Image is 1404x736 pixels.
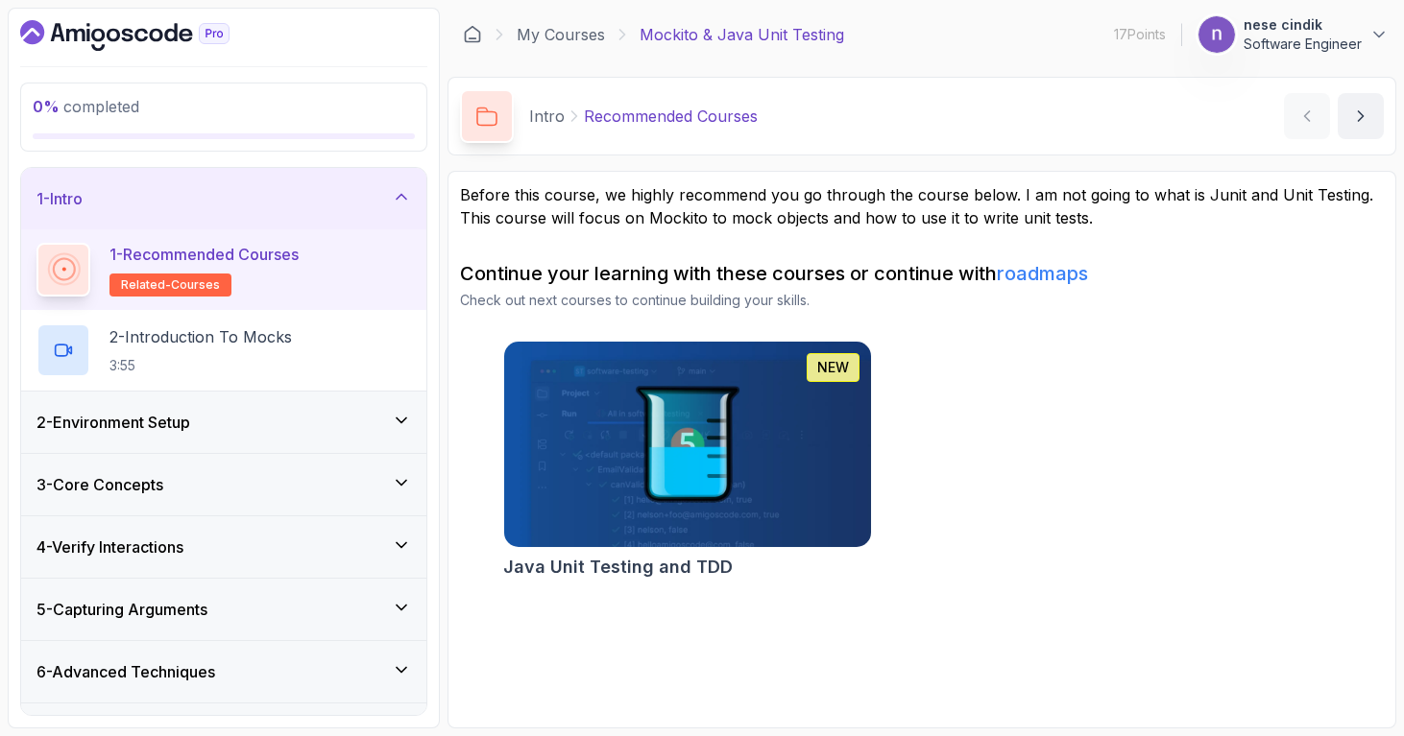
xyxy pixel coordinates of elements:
span: completed [33,97,139,116]
button: 2-Environment Setup [21,392,426,453]
button: user profile imagenese cindikSoftware Engineer [1198,15,1389,54]
p: 2 - Introduction To Mocks [109,325,292,348]
a: roadmaps [997,262,1088,285]
button: 1-Intro [21,168,426,229]
p: 3:55 [109,356,292,375]
p: 1 - Recommended Courses [109,243,299,266]
h2: Continue your learning with these courses or continue with [460,260,1384,287]
p: Recommended Courses [584,105,758,128]
a: Java Unit Testing and TDD cardNEWJava Unit Testing and TDD [503,341,872,581]
button: 3-Core Concepts [21,454,426,515]
p: NEW [817,358,849,377]
p: Mockito & Java Unit Testing [640,23,844,46]
p: nese cindik [1244,15,1362,35]
h2: Java Unit Testing and TDD [503,554,733,581]
h3: 4 - Verify Interactions [36,535,183,558]
h3: 6 - Advanced Techniques [36,660,215,683]
button: 2-Introduction To Mocks3:55 [36,323,411,377]
p: Before this course, we highly recommend you go through the course below. I am not going to what i... [460,183,1384,229]
p: Check out next courses to continue building your skills. [460,291,1384,310]
h3: 1 - Intro [36,187,83,210]
h3: 2 - Environment Setup [36,411,190,434]
p: Software Engineer [1244,35,1362,54]
span: related-courses [121,277,220,293]
button: 6-Advanced Techniques [21,641,426,702]
button: 1-Recommended Coursesrelated-courses [36,243,411,297]
button: previous content [1284,93,1330,139]
a: My Courses [517,23,605,46]
img: user profile image [1198,16,1235,53]
a: Dashboard [20,20,274,51]
button: next content [1338,93,1384,139]
h3: 5 - Capturing Arguments [36,598,207,621]
img: Java Unit Testing and TDD card [504,342,871,547]
button: 4-Verify Interactions [21,516,426,578]
p: 17 Points [1114,25,1166,44]
span: 0 % [33,97,60,116]
button: 5-Capturing Arguments [21,579,426,640]
h3: 3 - Core Concepts [36,473,163,496]
a: Dashboard [463,25,482,44]
p: Intro [529,105,565,128]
